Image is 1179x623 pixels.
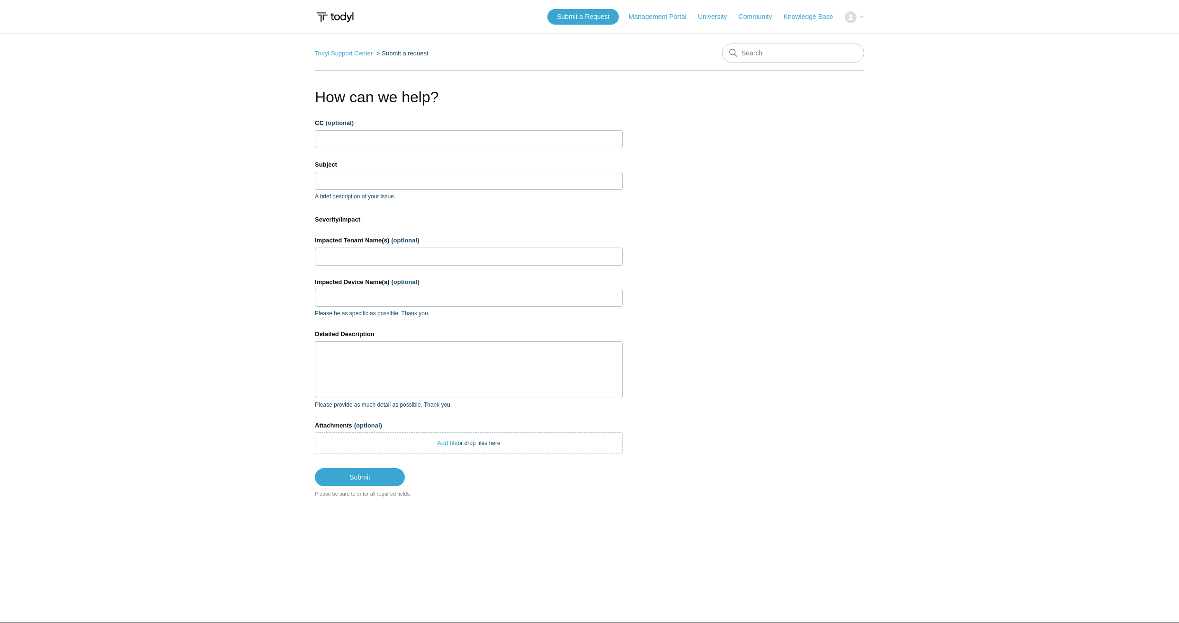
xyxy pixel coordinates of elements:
p: Please provide as much detail as possible. Thank you. [315,400,623,409]
a: Management Portal [629,12,696,22]
p: Please be as specific as possible. Thank you. [315,309,623,318]
label: Subject [315,160,623,169]
label: Impacted Tenant Name(s) [315,236,623,245]
label: Attachments [315,421,623,430]
a: Submit a Request [547,9,619,25]
a: Knowledge Base [784,12,843,22]
li: Todyl Support Center [315,50,375,57]
label: Detailed Description [315,329,623,339]
a: University [698,12,736,22]
a: Todyl Support Center [315,50,373,57]
span: (optional) [392,278,420,285]
label: CC [315,118,623,128]
img: Todyl Support Center Help Center home page [315,9,355,26]
input: Search [722,44,864,62]
a: Community [739,12,782,22]
p: A brief description of your issue. [315,192,623,201]
h1: How can we help? [315,86,623,108]
input: Submit [315,468,405,486]
label: Severity/Impact [315,215,623,224]
li: Submit a request [375,50,429,57]
span: (optional) [326,119,354,126]
span: (optional) [354,422,382,429]
div: Please be sure to enter all required fields. [315,490,623,498]
span: (optional) [391,237,419,244]
label: Impacted Device Name(s) [315,277,623,287]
